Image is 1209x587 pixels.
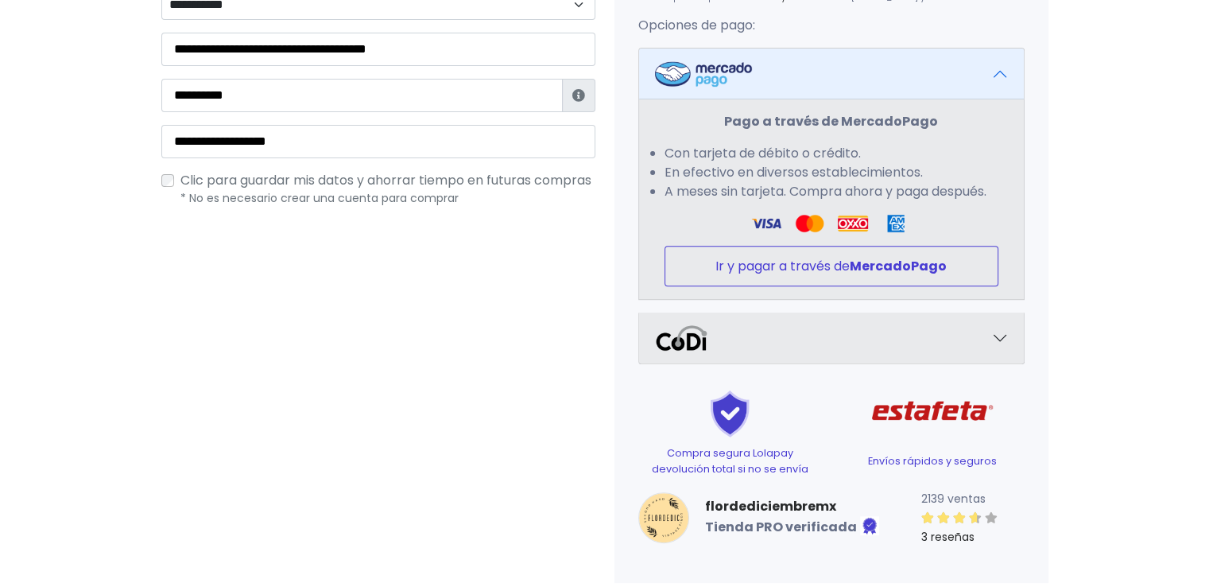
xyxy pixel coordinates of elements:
[665,182,998,201] li: A meses sin tarjeta. Compra ahora y paga después.
[675,390,785,437] img: Shield
[751,214,781,233] img: Visa Logo
[921,508,1025,547] a: 3 reseñas
[638,492,689,543] img: small.png
[921,508,998,527] div: 3.67 / 5
[180,171,591,189] span: Clic para guardar mis datos y ahorrar tiempo en futuras compras
[705,497,879,516] a: flordediciembremx
[572,89,585,102] i: Estafeta lo usará para ponerse en contacto en caso de tener algún problema con el envío
[655,325,708,351] img: Codi Logo
[724,112,938,130] strong: Pago a través de MercadoPago
[705,517,857,535] b: Tienda PRO verificada
[860,516,879,535] img: Tienda verificada
[638,445,822,476] p: Compra segura Lolapay devolución total si no se envía
[881,214,911,233] img: Amex Logo
[850,257,947,275] strong: MercadoPago
[841,453,1025,468] p: Envíos rápidos y seguros
[638,16,1025,35] p: Opciones de pago:
[838,214,868,233] img: Oxxo Logo
[655,61,752,87] img: Mercadopago Logo
[859,377,1006,445] img: Estafeta Logo
[921,491,986,507] small: 2139 ventas
[665,246,998,286] button: Ir y pagar a través deMercadoPago
[794,214,824,233] img: Visa Logo
[665,163,998,182] li: En efectivo en diversos establecimientos.
[921,529,975,545] small: 3 reseñas
[665,144,998,163] li: Con tarjeta de débito o crédito.
[180,190,595,207] p: * No es necesario crear una cuenta para comprar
